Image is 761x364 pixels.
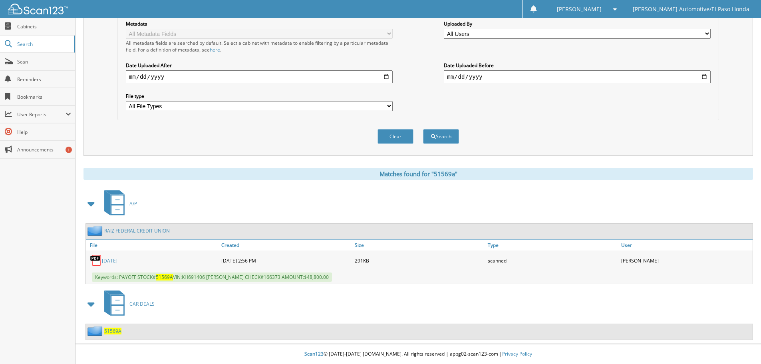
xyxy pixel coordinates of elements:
div: 1 [66,147,72,153]
img: PDF.png [90,255,102,267]
a: here [210,46,220,53]
img: folder2.png [87,226,104,236]
a: File [86,240,219,251]
a: RAIZ FEDERAL CREDIT UNION [104,227,170,234]
a: Created [219,240,353,251]
img: folder2.png [87,326,104,336]
label: Date Uploaded After [126,62,393,69]
a: Size [353,240,486,251]
span: Help [17,129,71,135]
span: 51569A [156,274,173,280]
input: start [126,70,393,83]
span: Scan123 [304,350,324,357]
a: [DATE] [102,257,117,264]
span: A/P [129,200,137,207]
span: Reminders [17,76,71,83]
input: end [444,70,711,83]
a: 51569A [104,328,121,334]
span: [PERSON_NAME] Automotive/El Paso Honda [633,7,749,12]
span: Scan [17,58,71,65]
span: [PERSON_NAME] [557,7,602,12]
label: Uploaded By [444,20,711,27]
button: Clear [378,129,413,144]
div: scanned [486,253,619,269]
span: Search [17,41,70,48]
span: Announcements [17,146,71,153]
label: Date Uploaded Before [444,62,711,69]
a: Type [486,240,619,251]
span: CAR DEALS [129,300,155,307]
a: A/P [99,188,137,219]
div: Matches found for "51569a" [83,168,753,180]
span: Cabinets [17,23,71,30]
label: File type [126,93,393,99]
span: Keywords: PAYOFF STOCK# VIN:KH691406 [PERSON_NAME] CHECK#166373 AMOUNT:$48,800.00 [92,273,332,282]
div: 291KB [353,253,486,269]
a: Privacy Policy [502,350,532,357]
a: CAR DEALS [99,288,155,320]
div: [PERSON_NAME] [619,253,753,269]
a: User [619,240,753,251]
label: Metadata [126,20,393,27]
div: [DATE] 2:56 PM [219,253,353,269]
span: User Reports [17,111,66,118]
div: All metadata fields are searched by default. Select a cabinet with metadata to enable filtering b... [126,40,393,53]
img: scan123-logo-white.svg [8,4,68,14]
button: Search [423,129,459,144]
div: © [DATE]-[DATE] [DOMAIN_NAME]. All rights reserved | appg02-scan123-com | [76,344,761,364]
span: Bookmarks [17,93,71,100]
